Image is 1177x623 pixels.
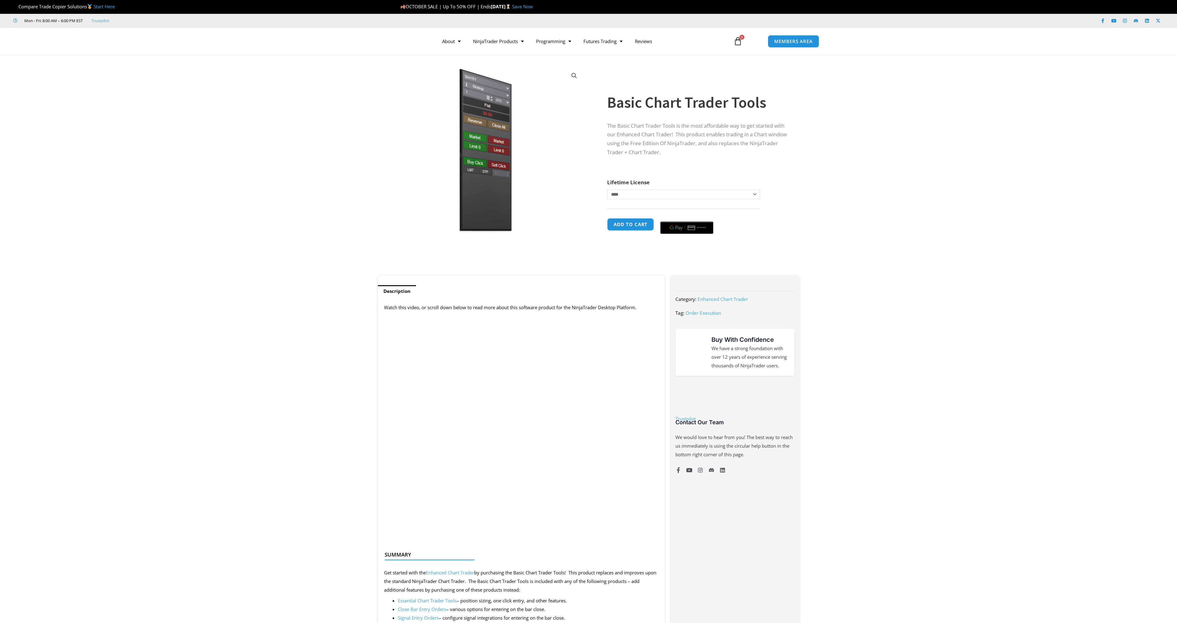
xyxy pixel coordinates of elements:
[398,597,659,605] li: – position sizing, one click entry, and other features.
[385,552,653,558] h4: Summary
[398,605,659,614] li: – various options for entering on the bar close.
[698,296,748,302] a: Enhanced Chart Trader
[774,39,813,44] span: MEMBERS AREA
[629,34,658,48] a: Reviews
[607,179,650,186] label: Lifetime License
[768,35,819,48] a: MEMBERS AREA
[436,34,727,48] nav: Menu
[724,32,751,50] a: 0
[607,122,787,157] p: The Basic Chart Trader Tools is the most affordable way to get started with our Enhanced Chart Tr...
[711,335,788,344] h3: Buy With Confidence
[675,419,794,426] h3: Contact Our Team
[14,4,18,9] img: 🏆
[378,285,416,297] a: Description
[577,34,629,48] a: Futures Trading
[398,597,457,604] a: Essential Chart Trader Tools
[401,4,405,9] img: 🍂
[686,310,721,316] a: Order Execution
[13,3,115,10] span: Compare Trade Copier Solutions
[426,569,474,576] a: Enhanced Chart Trader
[530,34,577,48] a: Programming
[682,341,704,363] img: mark thumbs good 43913 | Affordable Indicators – NinjaTrader
[675,433,794,459] p: We would love to hear from you! The best way to reach us immediately is using the circular help b...
[659,217,715,218] iframe: Secure payment input frame
[675,310,684,316] span: Tag:
[358,30,424,52] img: LogoAI | Affordable Indicators – NinjaTrader
[23,17,83,24] span: Mon - Fri: 8:00 AM – 6:00 PM EST
[94,3,115,10] a: Start Here
[512,3,533,10] a: Save Now
[384,325,659,533] iframe: NinjaTrader Chart Trader | Major Improvements
[697,226,706,230] text: ••••••
[87,4,92,9] img: 🥇
[675,416,696,422] a: Trustpilot
[400,3,491,10] span: OCTOBER SALE | Up To 50% OFF | Ends
[384,303,659,312] p: Watch this video, or scroll down below to read more about this software product for the NinjaTrad...
[675,296,696,302] span: Category:
[398,615,439,621] a: Signal Entry Orders
[386,66,584,236] img: BasicTools
[491,3,512,10] strong: [DATE]
[398,614,659,622] li: – configure signal integrations for entering on the bar close.
[607,218,654,231] button: Add to cart
[506,4,510,9] img: ⌛
[607,92,787,113] h1: Basic Chart Trader Tools
[569,70,580,81] a: View full-screen image gallery
[467,34,530,48] a: NinjaTrader Products
[739,35,744,40] span: 0
[91,17,109,24] a: Trustpilot
[711,344,788,370] p: We have a strong foundation with over 12 years of experience serving thousands of NinjaTrader users.
[384,569,659,594] p: Get started with the by purchasing the Basic Chart Trader Tools! This product replaces and improv...
[436,34,467,48] a: About
[660,222,713,234] button: Buy with GPay
[689,386,781,397] img: NinjaTrader Wordmark color RGB | Affordable Indicators – NinjaTrader
[398,606,446,612] a: Close Bar Entry Orders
